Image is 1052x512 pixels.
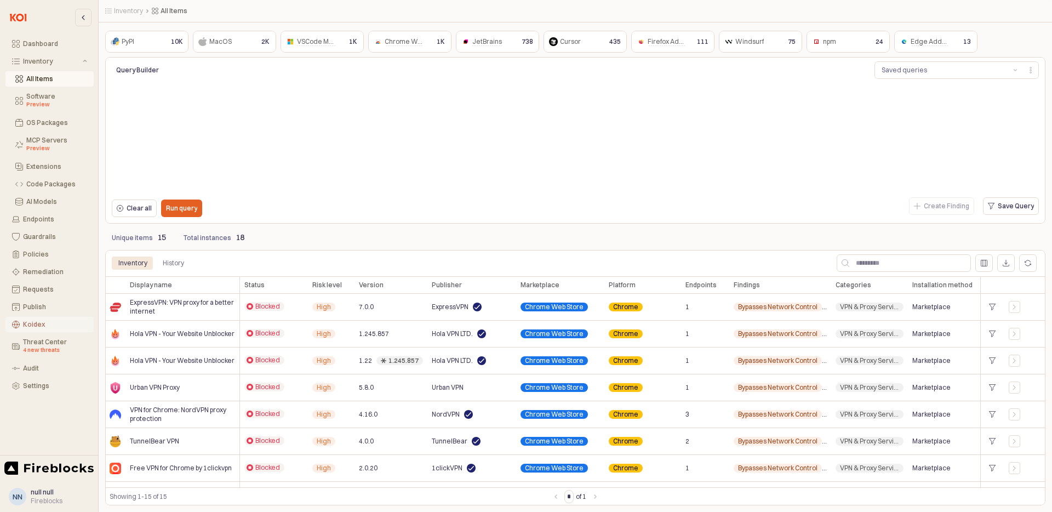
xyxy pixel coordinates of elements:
[349,37,357,47] p: 1K
[912,356,951,365] span: Marketplace
[359,383,374,392] span: 5.8.0
[23,268,87,276] div: Remediation
[648,37,697,46] span: Firefox Add-ons
[1009,62,1022,78] button: הצג הצעות
[735,36,764,47] div: Windsurf
[317,464,331,473] span: High
[738,437,817,446] span: Bypasses Network Control
[738,356,817,365] span: Bypasses Network Control
[840,464,899,473] span: VPN & Proxy Services
[5,115,94,130] button: OS Packages
[544,31,627,53] div: Cursor435
[525,303,584,311] span: Chrome Web Store
[359,437,374,446] span: 4.0.0
[255,302,280,311] span: Blocked
[738,383,817,392] span: Bypasses Network Control
[26,100,87,109] div: Preview
[985,327,1000,341] div: +
[685,464,689,473] span: 1
[525,329,584,338] span: Chrome Web Store
[23,346,87,355] div: 4 new threats
[5,133,94,157] button: MCP Servers
[840,356,899,365] span: VPN & Proxy Services
[522,37,533,47] p: 738
[9,488,26,505] button: nn
[23,58,81,65] div: Inventory
[836,281,871,289] span: Categories
[685,410,689,419] span: 3
[912,329,951,338] span: Marketplace
[5,229,94,244] button: Guardrails
[26,198,87,206] div: AI Models
[5,159,94,174] button: Extensions
[116,65,258,75] p: Query Builder
[359,329,389,338] span: 1.245.857
[609,37,621,47] p: 435
[130,383,180,392] span: Urban VPN Proxy
[807,31,890,53] div: npm24
[26,75,87,83] div: All Items
[112,257,154,270] div: Inventory
[5,89,94,113] button: Software
[432,329,473,338] span: Hola VPN LTD.
[609,281,636,289] span: Platform
[5,378,94,394] button: Settings
[685,356,689,365] span: 1
[963,37,971,47] p: 13
[525,356,584,365] span: Chrome Web Store
[112,83,1039,197] iframe: QueryBuildingItay
[985,380,1000,395] div: +
[432,303,468,311] span: ExpressVPN
[5,71,94,87] button: All Items
[685,329,689,338] span: 1
[166,204,197,213] p: Run query
[5,177,94,192] button: Code Packages
[130,406,235,423] span: VPN for Chrome: NordVPN proxy protection
[317,383,331,392] span: High
[161,200,202,217] button: Run query
[127,204,152,213] p: Clear all
[472,37,502,46] span: JetBrains
[912,437,951,446] span: Marketplace
[26,163,87,170] div: Extensions
[613,437,638,446] span: Chrome
[5,36,94,52] button: Dashboard
[255,383,280,391] span: Blocked
[359,410,378,419] span: 4.16.0
[359,464,378,473] span: 2.0.20
[912,383,951,392] span: Marketplace
[255,409,280,418] span: Blocked
[1022,61,1039,79] button: Menu
[317,356,331,365] span: High
[23,338,87,355] div: Threat Center
[560,36,581,47] div: Cursor
[130,464,232,473] span: Free VPN for Chrome by 1clickvpn
[105,487,1045,505] div: Table toolbar
[5,54,94,69] button: Inventory
[26,93,87,109] div: Software
[985,354,1000,368] div: +
[738,410,817,419] span: Bypasses Network Control
[525,464,584,473] span: Chrome Web Store
[5,334,94,359] button: Threat Center
[261,37,270,47] p: 2K
[5,317,94,332] button: Koidex
[26,136,87,153] div: MCP Servers
[112,233,153,243] p: Unique items
[525,410,584,419] span: Chrome Web Store
[130,329,235,338] span: Hola VPN - Your Website Unblocker
[105,31,188,53] div: PyPI10K
[23,286,87,293] div: Requests
[209,36,232,47] div: MacOS
[193,31,276,53] div: MacOS2K
[112,200,157,217] button: Clear all
[685,281,717,289] span: Endpoints
[23,303,87,311] div: Publish
[985,300,1000,314] div: +
[23,365,87,372] div: Audit
[840,383,899,392] span: VPN & Proxy Services
[697,37,708,47] p: 111
[734,281,760,289] span: Findings
[998,202,1034,211] p: Save Query
[156,257,191,270] div: History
